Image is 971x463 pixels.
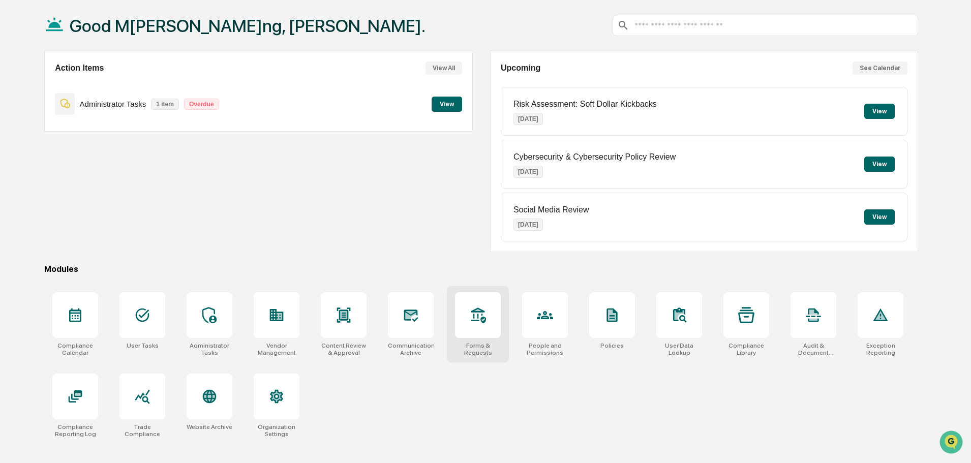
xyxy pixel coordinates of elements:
p: 1 item [151,99,179,110]
button: View [864,209,895,225]
div: Compliance Reporting Log [52,423,98,438]
div: Audit & Document Logs [791,342,836,356]
div: Administrator Tasks [187,342,232,356]
button: See Calendar [853,61,907,75]
p: Social Media Review [513,205,589,214]
button: View All [426,61,462,75]
div: Content Review & Approval [321,342,367,356]
div: Organization Settings [254,423,299,438]
div: Modules [44,264,918,274]
p: [DATE] [513,219,543,231]
button: View [864,104,895,119]
div: Forms & Requests [455,342,501,356]
div: Vendor Management [254,342,299,356]
p: Cybersecurity & Cybersecurity Policy Review [513,152,676,162]
div: 🖐️ [10,129,18,137]
p: How can we help? [10,21,185,38]
p: [DATE] [513,113,543,125]
h2: Action Items [55,64,104,73]
p: Risk Assessment: Soft Dollar Kickbacks [513,100,657,109]
p: Overdue [184,99,219,110]
h1: Good M[PERSON_NAME]ng, [PERSON_NAME]. [70,16,426,36]
div: 🔎 [10,148,18,157]
a: 🖐️Preclearance [6,124,70,142]
a: 🔎Data Lookup [6,143,68,162]
button: View [864,157,895,172]
div: 🗄️ [74,129,82,137]
div: Website Archive [187,423,232,430]
iframe: Open customer support [938,429,966,457]
div: We're available if you need us! [35,88,129,96]
span: Data Lookup [20,147,64,158]
button: Start new chat [173,81,185,93]
div: Start new chat [35,78,167,88]
button: View [432,97,462,112]
div: Policies [600,342,624,349]
a: View [432,99,462,108]
p: [DATE] [513,166,543,178]
span: Attestations [84,128,126,138]
div: People and Permissions [522,342,568,356]
div: Compliance Library [723,342,769,356]
div: Compliance Calendar [52,342,98,356]
span: Pylon [101,172,123,180]
span: Preclearance [20,128,66,138]
img: 1746055101610-c473b297-6a78-478c-a979-82029cc54cd1 [10,78,28,96]
p: Administrator Tasks [80,100,146,108]
a: 🗄️Attestations [70,124,130,142]
div: Trade Compliance [119,423,165,438]
h2: Upcoming [501,64,540,73]
div: User Tasks [127,342,159,349]
div: User Data Lookup [656,342,702,356]
a: Powered byPylon [72,172,123,180]
div: Exception Reporting [858,342,903,356]
div: Communications Archive [388,342,434,356]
